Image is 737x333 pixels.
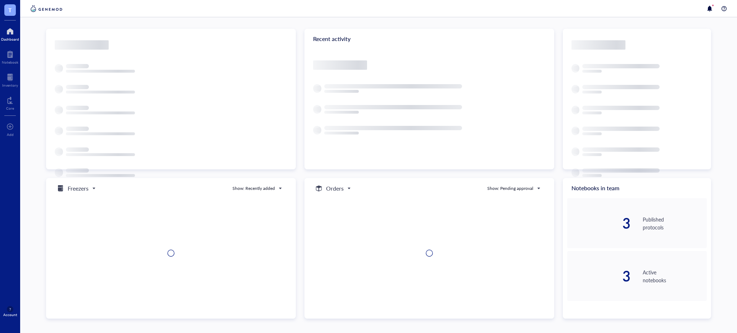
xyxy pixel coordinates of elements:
span: T [8,5,12,14]
div: Add [7,132,14,137]
div: Recent activity [304,29,554,49]
div: Show: Pending approval [487,185,533,192]
h5: Orders [326,184,344,193]
div: Notebooks in team [563,178,711,198]
div: Show: Recently added [232,185,275,192]
a: Notebook [2,49,18,64]
div: Core [6,106,14,110]
span: ? [9,307,11,311]
div: Active notebooks [643,268,707,284]
a: Dashboard [1,26,19,41]
div: Dashboard [1,37,19,41]
img: genemod-logo [29,4,64,13]
div: 3 [567,269,631,283]
div: 3 [567,216,631,231]
a: Inventory [2,72,18,87]
h5: Freezers [68,184,89,193]
div: Notebook [2,60,18,64]
div: Account [3,313,17,317]
div: Published protocols [643,215,707,231]
div: Inventory [2,83,18,87]
a: Core [6,95,14,110]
